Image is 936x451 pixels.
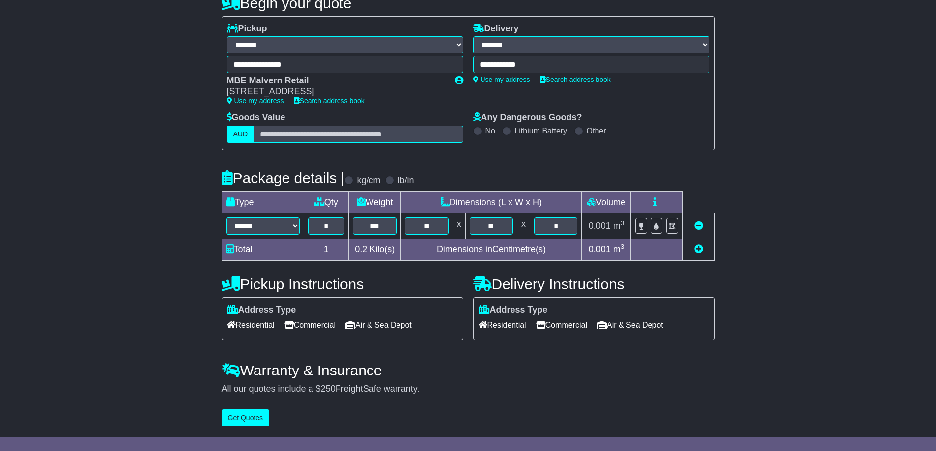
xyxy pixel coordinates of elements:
span: 0.001 [589,244,611,254]
td: Weight [349,191,401,213]
td: Dimensions (L x W x H) [401,191,582,213]
label: No [485,126,495,135]
a: Use my address [473,76,530,83]
div: [STREET_ADDRESS] [227,86,445,97]
span: 0.001 [589,221,611,231]
sup: 3 [621,243,624,250]
label: kg/cm [357,175,380,186]
td: 1 [304,239,349,260]
td: Type [222,191,304,213]
span: Residential [227,318,275,333]
label: Other [587,126,606,135]
label: Goods Value [227,112,285,123]
span: Air & Sea Depot [345,318,412,333]
a: Use my address [227,97,284,105]
div: MBE Malvern Retail [227,76,445,86]
button: Get Quotes [222,409,270,426]
label: lb/in [397,175,414,186]
span: m [613,244,624,254]
span: Commercial [536,318,587,333]
a: Remove this item [694,221,703,231]
span: 250 [321,384,336,394]
span: m [613,221,624,231]
label: Address Type [227,305,296,316]
td: Qty [304,191,349,213]
td: x [453,213,465,239]
label: Any Dangerous Goods? [473,112,582,123]
a: Search address book [294,97,365,105]
a: Add new item [694,244,703,254]
td: Dimensions in Centimetre(s) [401,239,582,260]
td: x [517,213,530,239]
h4: Pickup Instructions [222,276,463,292]
h4: Delivery Instructions [473,276,715,292]
label: Delivery [473,24,519,34]
span: Residential [479,318,526,333]
td: Total [222,239,304,260]
span: Commercial [284,318,336,333]
h4: Package details | [222,170,345,186]
div: All our quotes include a $ FreightSafe warranty. [222,384,715,395]
label: Address Type [479,305,548,316]
span: 0.2 [355,244,367,254]
td: Kilo(s) [349,239,401,260]
label: Pickup [227,24,267,34]
sup: 3 [621,219,624,227]
td: Volume [582,191,631,213]
label: AUD [227,126,255,143]
label: Lithium Battery [514,126,567,135]
h4: Warranty & Insurance [222,362,715,378]
a: Search address book [540,76,611,83]
span: Air & Sea Depot [597,318,663,333]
